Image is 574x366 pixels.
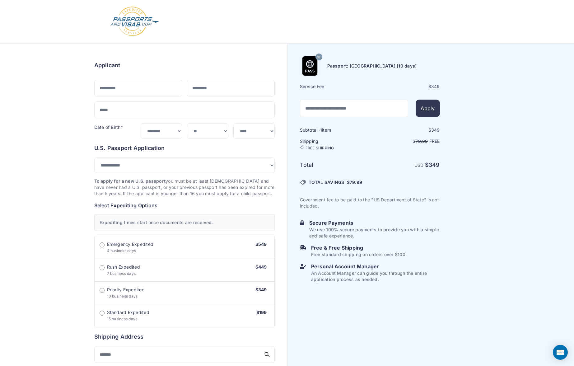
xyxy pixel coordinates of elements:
button: Apply [416,100,440,117]
span: 4 business days [107,248,136,253]
h6: U.S. Passport Application [94,144,275,152]
span: $449 [255,264,267,270]
p: $ [371,138,440,144]
h6: Subtotal · item [300,127,369,133]
p: We use 100% secure payments to provide you with a simple and safe experience. [309,227,440,239]
h6: Applicant [94,61,120,70]
div: Expediting times start once documents are received. [94,214,275,231]
span: 15 business days [107,317,138,321]
span: $549 [255,242,267,247]
h6: Shipping Address [94,332,275,341]
h6: Personal Account Manager [311,263,440,270]
span: FREE SHIPPING [306,146,334,151]
span: 10 business days [107,294,138,298]
span: 349 [429,162,440,168]
div: Open Intercom Messenger [553,345,568,360]
img: Product Name [300,56,320,76]
span: $349 [255,287,267,292]
span: 79.99 [415,138,428,144]
p: you must be at least [DEMOGRAPHIC_DATA] and have never had a U.S. passport, or your previous pass... [94,178,275,197]
strong: $ [425,162,440,168]
span: 79.99 [350,180,362,185]
span: $199 [256,310,267,315]
label: Date of Birth* [94,124,123,130]
p: An Account Manager can guide you through the entire application process as needed. [311,270,440,283]
span: Standard Expedited [107,309,149,316]
span: USD [414,162,424,168]
div: $ [371,127,440,133]
span: 7 business days [107,271,136,276]
h6: Passport: [GEOGRAPHIC_DATA] [10 days] [327,63,417,69]
h6: Secure Payments [309,219,440,227]
h6: Total [300,161,369,169]
span: 349 [431,84,440,89]
span: Rush Expedited [107,264,140,270]
h6: Shipping [300,138,369,151]
p: Government fee to be paid to the "US Department of State" is not included. [300,197,440,209]
span: $ [347,179,362,185]
img: Logo [110,6,159,37]
h6: Free & Free Shipping [311,244,407,251]
span: TOTAL SAVINGS [309,179,344,185]
span: 349 [431,127,440,133]
span: 10 [317,53,320,61]
span: 1 [320,127,322,133]
strong: To apply for a new U.S. passport [94,178,166,184]
h6: Service Fee [300,83,369,90]
p: Free standard shipping on orders over $100. [311,251,407,258]
span: Free [429,138,440,144]
span: Priority Expedited [107,287,145,293]
span: Emergency Expedited [107,241,154,247]
div: $ [371,83,440,90]
h6: Select Expediting Options [94,202,275,209]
